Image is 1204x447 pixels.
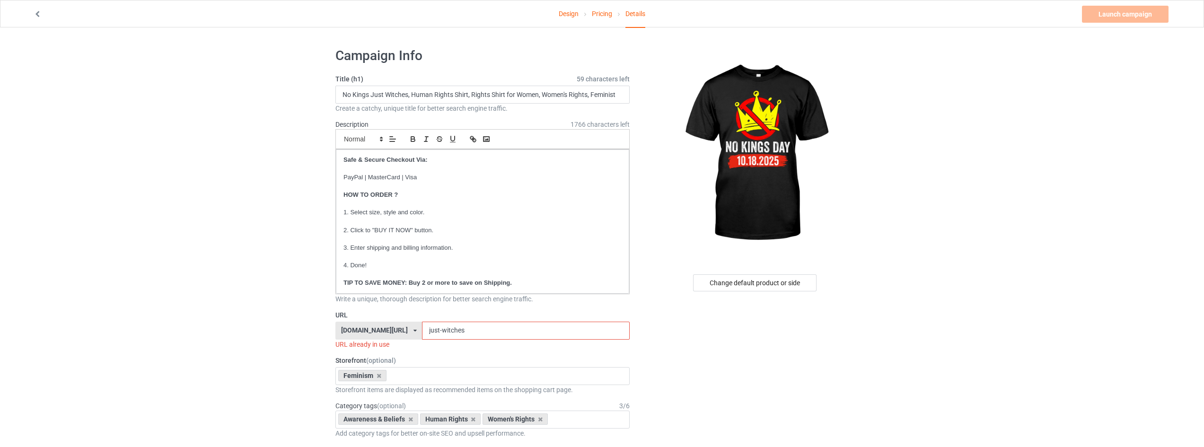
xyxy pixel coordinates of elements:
div: URL already in use [335,340,630,349]
div: Add category tags for better on-site SEO and upsell performance. [335,429,630,438]
p: PayPal | MasterCard | Visa [343,173,622,182]
p: 1. Select size, style and color. [343,208,622,217]
div: [DOMAIN_NAME][URL] [341,327,408,333]
div: Awareness & Beliefs [338,413,418,425]
div: Details [625,0,645,28]
strong: Safe & Secure Checkout Via: [343,156,428,163]
p: 4. Done! [343,261,622,270]
div: Change default product or side [693,274,817,291]
label: Storefront [335,356,630,365]
h1: Campaign Info [335,47,630,64]
span: (optional) [377,402,406,410]
p: 3. Enter shipping and billing information. [343,244,622,253]
div: Create a catchy, unique title for better search engine traffic. [335,104,630,113]
div: Human Rights [420,413,481,425]
div: 3 / 6 [619,401,630,411]
label: URL [335,310,630,320]
a: Design [559,0,579,27]
div: Storefront items are displayed as recommended items on the shopping cart page. [335,385,630,394]
label: Title (h1) [335,74,630,84]
strong: TIP TO SAVE MONEY: Buy 2 or more to save on Shipping. [343,279,512,286]
span: (optional) [366,357,396,364]
div: Feminism [338,370,387,381]
label: Description [335,121,369,128]
span: 1766 characters left [571,120,630,129]
div: Write a unique, thorough description for better search engine traffic. [335,294,630,304]
strong: HOW TO ORDER ? [343,191,398,198]
label: Category tags [335,401,406,411]
div: Women's Rights [483,413,548,425]
a: Pricing [592,0,612,27]
p: 2. Click to "BUY IT NOW" button. [343,226,622,235]
span: 59 characters left [577,74,630,84]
